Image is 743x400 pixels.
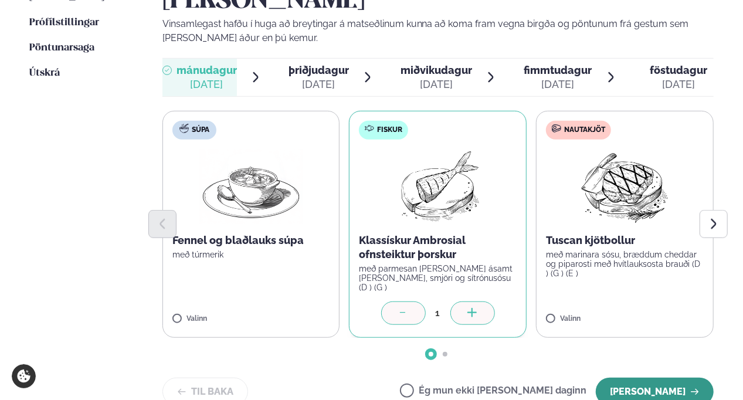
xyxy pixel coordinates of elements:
[289,77,349,91] div: [DATE]
[359,233,517,262] p: Klassískur Ambrosial ofnsteiktur þorskur
[359,264,517,292] p: með parmesan [PERSON_NAME] ásamt [PERSON_NAME], smjöri og sítrónusósu (D ) (G )
[546,233,704,248] p: Tuscan kjötbollur
[426,306,450,320] div: 1
[700,210,728,238] button: Next slide
[172,250,330,259] p: með túrmerik
[162,17,714,45] p: Vinsamlegast hafðu í huga að breytingar á matseðlinum kunna að koma fram vegna birgða og pöntunum...
[564,126,605,135] span: Nautakjöt
[29,41,94,55] a: Pöntunarsaga
[148,210,177,238] button: Previous slide
[29,16,99,30] a: Prófílstillingar
[401,77,472,91] div: [DATE]
[199,149,303,224] img: Soup.png
[650,64,708,76] span: föstudagur
[12,364,36,388] a: Cookie settings
[524,77,592,91] div: [DATE]
[546,250,704,278] p: með marinara sósu, bræddum cheddar og piparosti með hvítlauksosta brauði (D ) (G ) (E )
[401,64,472,76] span: miðvikudagur
[386,149,490,224] img: Fish.png
[177,77,237,91] div: [DATE]
[377,126,402,135] span: Fiskur
[29,66,60,80] a: Útskrá
[573,149,677,224] img: Beef-Meat.png
[552,124,561,133] img: beef.svg
[650,77,708,91] div: [DATE]
[177,64,237,76] span: mánudagur
[524,64,592,76] span: fimmtudagur
[29,68,60,78] span: Útskrá
[429,352,433,357] span: Go to slide 1
[29,18,99,28] span: Prófílstillingar
[443,352,447,357] span: Go to slide 2
[192,126,209,135] span: Súpa
[179,124,189,133] img: soup.svg
[29,43,94,53] span: Pöntunarsaga
[172,233,330,248] p: Fennel og blaðlauks súpa
[365,124,374,133] img: fish.svg
[289,64,349,76] span: þriðjudagur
